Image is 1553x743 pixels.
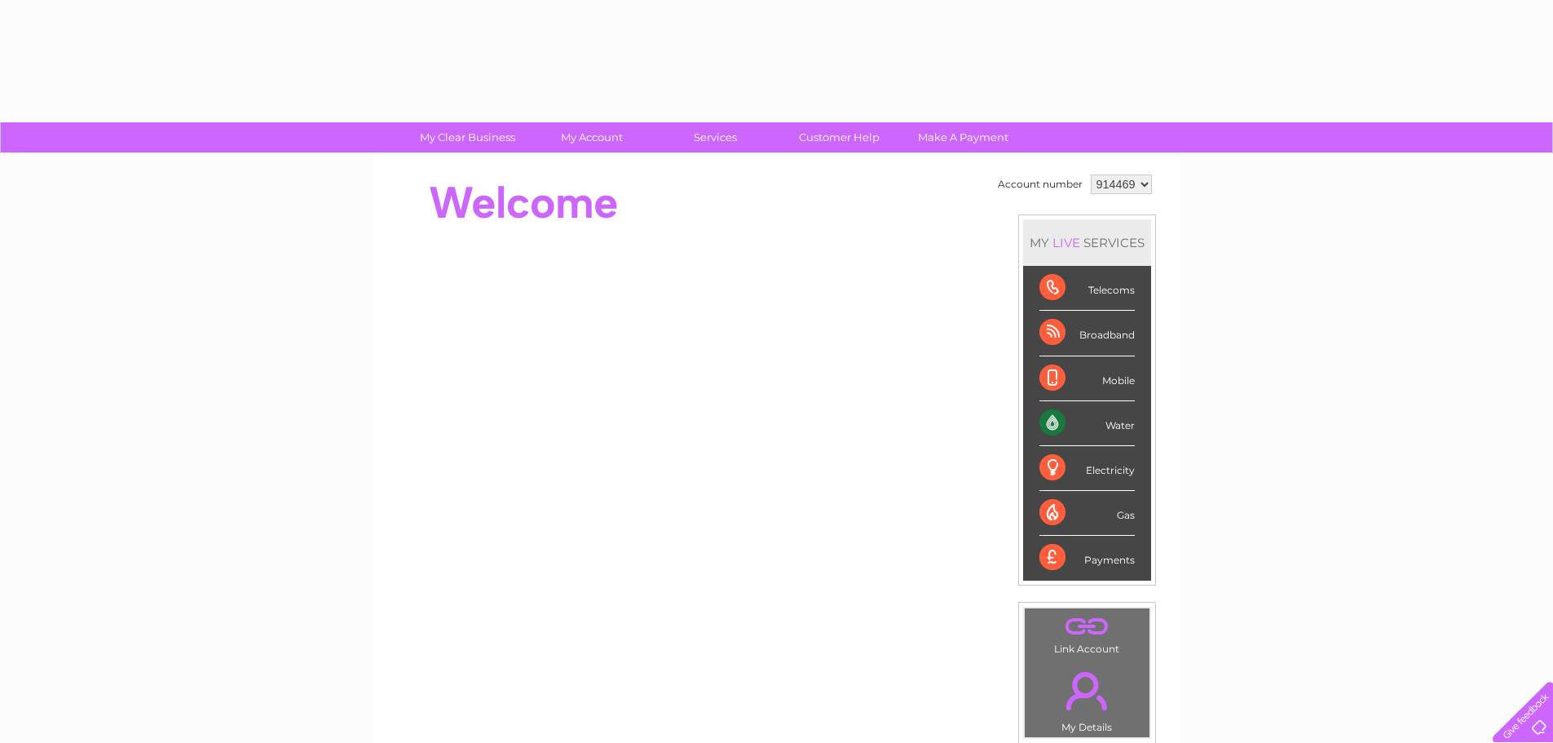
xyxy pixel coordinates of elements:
[1039,446,1135,491] div: Electricity
[1029,662,1145,719] a: .
[1049,235,1083,250] div: LIVE
[1039,401,1135,446] div: Water
[1024,608,1150,659] td: Link Account
[524,122,659,153] a: My Account
[1039,536,1135,580] div: Payments
[1039,266,1135,311] div: Telecoms
[896,122,1030,153] a: Make A Payment
[772,122,907,153] a: Customer Help
[1039,491,1135,536] div: Gas
[1039,356,1135,401] div: Mobile
[1029,613,1145,641] a: .
[994,170,1087,198] td: Account number
[1024,658,1150,738] td: My Details
[648,122,783,153] a: Services
[1023,219,1151,266] div: MY SERVICES
[1039,311,1135,356] div: Broadband
[400,122,535,153] a: My Clear Business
